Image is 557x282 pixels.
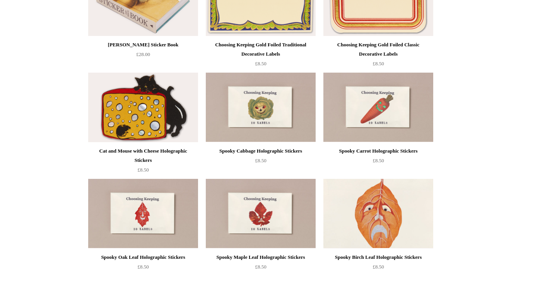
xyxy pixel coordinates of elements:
[325,253,431,262] div: Spooky Birch Leaf Holographic Stickers
[88,179,198,248] img: Spooky Oak Leaf Holographic Stickers
[137,264,149,270] span: £8.50
[206,40,316,72] a: Choosing Keeping Gold Foiled Traditional Decorative Labels £8.50
[88,73,198,142] img: Cat and Mouse with Cheese Holographic Stickers
[323,146,433,178] a: Spooky Carrot Holographic Stickers £8.50
[208,253,314,262] div: Spooky Maple Leaf Holographic Stickers
[323,73,433,142] a: Spooky Carrot Holographic Stickers Spooky Carrot Holographic Stickers
[137,167,149,173] span: £8.50
[208,40,314,59] div: Choosing Keeping Gold Foiled Traditional Decorative Labels
[206,73,316,142] img: Spooky Cabbage Holographic Stickers
[206,73,316,142] a: Spooky Cabbage Holographic Stickers Spooky Cabbage Holographic Stickers
[136,51,150,57] span: £28.00
[323,40,433,72] a: Choosing Keeping Gold Foiled Classic Decorative Labels £8.50
[323,179,433,248] img: Spooky Birch Leaf Holographic Stickers
[372,264,384,270] span: £8.50
[208,146,314,156] div: Spooky Cabbage Holographic Stickers
[206,146,316,178] a: Spooky Cabbage Holographic Stickers £8.50
[88,73,198,142] a: Cat and Mouse with Cheese Holographic Stickers Cat and Mouse with Cheese Holographic Stickers
[325,146,431,156] div: Spooky Carrot Holographic Stickers
[90,253,196,262] div: Spooky Oak Leaf Holographic Stickers
[372,61,384,66] span: £8.50
[372,158,384,163] span: £8.50
[206,179,316,248] a: Spooky Maple Leaf Holographic Stickers Spooky Maple Leaf Holographic Stickers
[88,146,198,178] a: Cat and Mouse with Cheese Holographic Stickers £8.50
[90,40,196,49] div: [PERSON_NAME] Sticker Book
[323,73,433,142] img: Spooky Carrot Holographic Stickers
[90,146,196,165] div: Cat and Mouse with Cheese Holographic Stickers
[88,40,198,72] a: [PERSON_NAME] Sticker Book £28.00
[206,179,316,248] img: Spooky Maple Leaf Holographic Stickers
[255,61,266,66] span: £8.50
[255,264,266,270] span: £8.50
[88,179,198,248] a: Spooky Oak Leaf Holographic Stickers Spooky Oak Leaf Holographic Stickers
[323,179,433,248] a: Spooky Birch Leaf Holographic Stickers Spooky Birch Leaf Holographic Stickers
[255,158,266,163] span: £8.50
[325,40,431,59] div: Choosing Keeping Gold Foiled Classic Decorative Labels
